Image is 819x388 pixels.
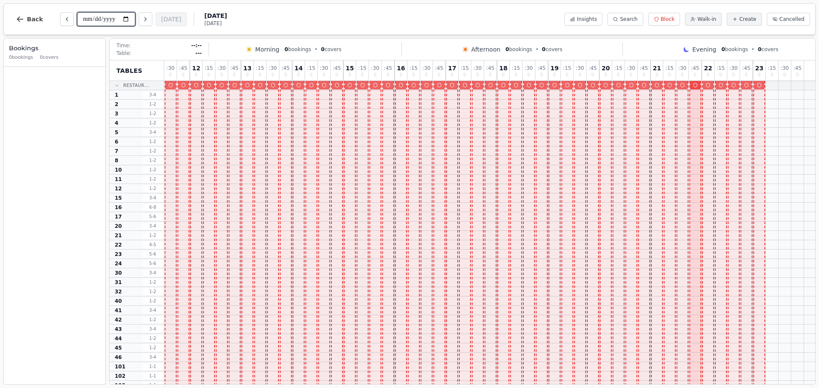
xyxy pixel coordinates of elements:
span: : 15 [461,66,469,71]
span: 0 [707,73,709,77]
span: : 30 [525,66,533,71]
span: : 45 [384,66,392,71]
button: [DATE] [156,12,187,26]
span: 0 [542,46,546,52]
span: 0 [719,73,722,77]
span: 30 [115,270,122,276]
span: 0 [463,73,466,77]
span: : 30 [371,66,379,71]
span: 7 [115,148,118,155]
span: 44 [115,335,122,342]
span: --:-- [191,42,202,49]
span: Time: [116,42,131,49]
span: 0 [783,73,786,77]
span: : 45 [640,66,648,71]
span: 2 [115,101,118,108]
span: 17 [448,65,456,71]
span: bookings [505,46,532,53]
span: Tables [116,66,142,75]
span: 43 [115,326,122,333]
span: 0 [271,73,274,77]
span: Walk-in [697,16,716,23]
span: : 30 [473,66,482,71]
span: 0 [335,73,338,77]
button: Cancelled [767,13,810,26]
span: 0 [630,73,632,77]
span: Afternoon [471,45,500,54]
span: : 30 [320,66,328,71]
span: 0 [182,73,184,77]
span: Search [620,16,637,23]
span: 0 [233,73,235,77]
span: 32 [115,288,122,295]
span: 0 [721,46,725,52]
span: 0 [322,73,325,77]
span: 15 [115,195,122,201]
span: : 30 [729,66,738,71]
span: • [752,46,755,53]
span: 0 [540,73,543,77]
span: : 15 [409,66,418,71]
span: 45 [115,345,122,351]
span: 0 [284,73,287,77]
span: 23 [115,251,122,258]
span: 0 [770,73,773,77]
span: 41 [115,307,122,314]
span: : 15 [358,66,366,71]
span: : 45 [537,66,546,71]
button: Back [9,9,50,29]
span: 0 [361,73,363,77]
span: : 45 [435,66,443,71]
span: 0 [514,73,517,77]
span: • [536,46,539,53]
span: 1 - 2 [142,157,163,164]
span: [DATE] [204,11,227,20]
span: 0 [617,73,619,77]
span: 0 [258,73,261,77]
span: 22 [115,241,122,248]
span: : 45 [230,66,238,71]
span: covers [321,46,342,53]
span: bookings [285,46,311,53]
span: 4 - 5 [142,241,163,248]
span: : 30 [576,66,584,71]
span: 0 [591,73,594,77]
span: 1 [115,92,118,98]
span: Insights [577,16,597,23]
span: 1 - 2 [142,298,163,304]
span: [DATE] [204,20,227,27]
span: 0 [578,73,581,77]
span: 0 [489,73,491,77]
span: 13 [243,65,251,71]
span: bookings [721,46,748,53]
span: Create [739,16,756,23]
span: 3 - 4 [142,326,163,332]
span: 0 [207,73,210,77]
span: covers [758,46,778,53]
span: 1 - 2 [142,232,163,239]
span: 0 [425,73,427,77]
span: 1 - 2 [142,167,163,173]
span: 12 [192,65,200,71]
span: 0 [220,73,223,77]
span: 0 bookings [9,54,33,61]
span: 0 covers [40,54,58,61]
span: 1 - 2 [142,148,163,154]
button: Walk-in [685,13,722,26]
span: 1 - 2 [142,138,163,145]
span: Evening [692,45,716,54]
span: 0 [297,73,300,77]
button: Search [607,13,643,26]
span: Restaur... [123,82,149,89]
span: 0 [527,73,530,77]
span: 14 [294,65,302,71]
span: 1 - 2 [142,335,163,342]
span: 18 [499,65,507,71]
span: : 30 [218,66,226,71]
span: 42 [115,316,122,323]
button: Next day [139,12,152,26]
span: 1 - 2 [142,176,163,182]
span: 19 [550,65,558,71]
span: 0 [505,46,509,52]
span: : 45 [179,66,187,71]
